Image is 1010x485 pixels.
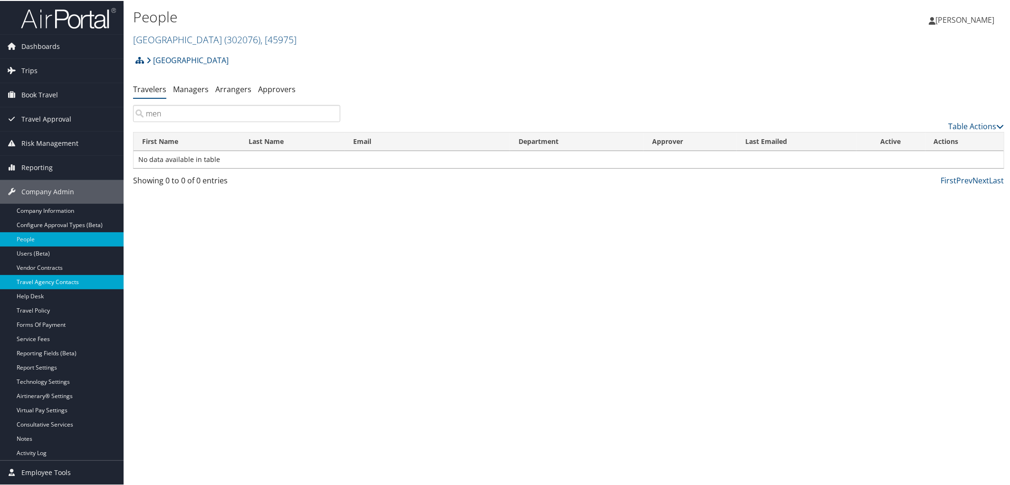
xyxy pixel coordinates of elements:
[21,131,78,154] span: Risk Management
[215,83,251,94] a: Arrangers
[21,34,60,57] span: Dashboards
[957,174,973,185] a: Prev
[21,155,53,179] span: Reporting
[21,460,71,484] span: Employee Tools
[925,132,1004,150] th: Actions
[856,132,925,150] th: Active: activate to sort column ascending
[133,6,714,26] h1: People
[21,58,38,82] span: Trips
[134,132,240,150] th: First Name: activate to sort column ascending
[644,132,737,150] th: Approver
[510,132,644,150] th: Department: activate to sort column ascending
[345,132,510,150] th: Email: activate to sort column ascending
[21,179,74,203] span: Company Admin
[936,14,995,24] span: [PERSON_NAME]
[949,120,1004,131] a: Table Actions
[133,104,340,121] input: Search
[258,83,296,94] a: Approvers
[21,82,58,106] span: Book Travel
[737,132,856,150] th: Last Emailed: activate to sort column ascending
[133,83,166,94] a: Travelers
[133,32,297,45] a: [GEOGRAPHIC_DATA]
[941,174,957,185] a: First
[973,174,990,185] a: Next
[21,6,116,29] img: airportal-logo.png
[146,50,229,69] a: [GEOGRAPHIC_DATA]
[260,32,297,45] span: , [ 45975 ]
[240,132,345,150] th: Last Name: activate to sort column descending
[990,174,1004,185] a: Last
[224,32,260,45] span: ( 302076 )
[173,83,209,94] a: Managers
[929,5,1004,33] a: [PERSON_NAME]
[21,106,71,130] span: Travel Approval
[134,150,1004,167] td: No data available in table
[133,174,340,190] div: Showing 0 to 0 of 0 entries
